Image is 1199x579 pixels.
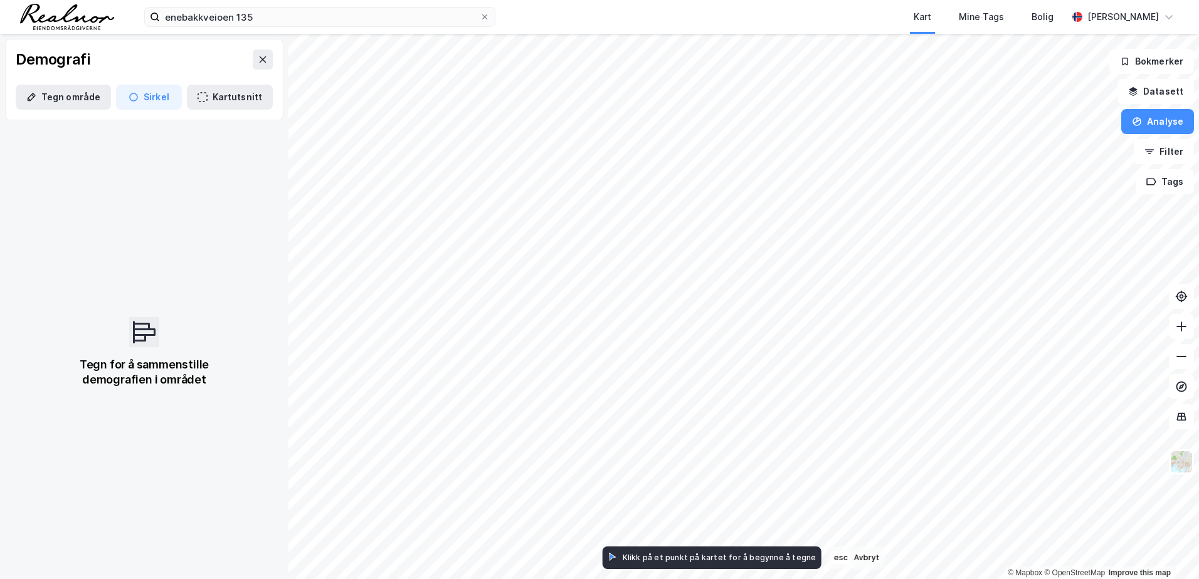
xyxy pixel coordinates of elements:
button: Bokmerker [1109,49,1194,74]
a: Mapbox [1008,568,1042,577]
div: Mine Tags [959,9,1004,24]
a: Improve this map [1109,568,1171,577]
div: Kontrollprogram for chat [1136,519,1199,579]
iframe: Chat Widget [1136,519,1199,579]
input: Søk på adresse, matrikkel, gårdeiere, leietakere eller personer [160,8,480,26]
div: [PERSON_NAME] [1087,9,1159,24]
button: Filter [1134,139,1194,164]
button: Analyse [1121,109,1194,134]
button: Sirkel [116,85,182,110]
a: OpenStreetMap [1044,568,1105,577]
div: Tegn for å sammenstille demografien i området [64,357,224,387]
div: Demografi [16,50,90,70]
button: Tags [1136,169,1194,194]
div: Kart [914,9,931,24]
img: realnor-logo.934646d98de889bb5806.png [20,4,114,30]
button: Kartutsnitt [187,85,273,110]
img: Z [1170,450,1193,474]
button: Tegn område [16,85,111,110]
div: Bolig [1032,9,1054,24]
button: Datasett [1117,79,1194,104]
